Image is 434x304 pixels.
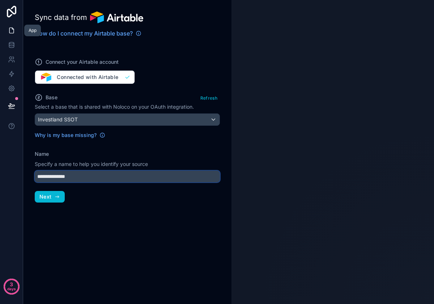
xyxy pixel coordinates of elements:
p: days [7,284,16,294]
button: Refresh [198,93,220,103]
iframe: Intercom notifications message [289,250,434,300]
button: Investland SSOT [35,113,220,126]
span: How do I connect my Airtable base? [35,29,133,38]
img: Airtable logo [90,12,143,23]
span: Connect your Airtable account [46,58,119,66]
span: Why is my base missing? [35,132,97,139]
p: 3 [10,281,13,288]
div: App [29,28,37,33]
label: Name [35,150,49,158]
span: Sync data from [35,12,87,22]
p: Select a base that is shared with Noloco on your OAuth integration. [35,103,220,111]
span: Base [46,94,58,101]
a: Why is my base missing? [35,132,105,139]
span: Next [39,193,51,200]
a: How do I connect my Airtable base? [35,29,141,38]
span: Investland SSOT [38,116,78,123]
button: Next [35,191,65,203]
p: Specify a name to help you identify your source [35,161,220,168]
